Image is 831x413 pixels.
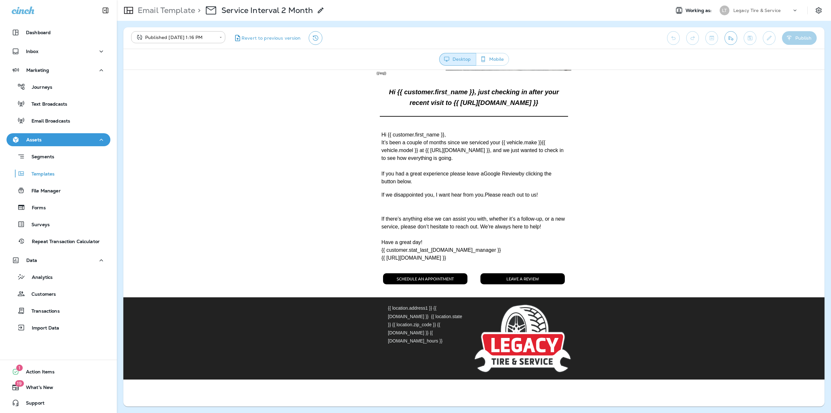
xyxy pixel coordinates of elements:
[6,80,110,94] button: Journeys
[6,167,110,180] button: Templates
[16,365,23,371] span: 1
[720,6,729,15] div: LT
[25,325,59,331] p: Import Data
[25,205,46,211] p: Forms
[135,6,195,15] p: Email Template
[686,8,713,13] span: Working as:
[266,19,436,36] span: Hi {{ customer.first_name }}, just checking in after your recent visit to {{ [URL][DOMAIN_NAME] }}
[6,304,110,317] button: Transactions
[25,275,53,281] p: Analytics
[258,70,440,91] span: It’s been a couple of months since we serviced your {{ vehicle.make }}{{ vehicle.model }} at {{ [...
[375,203,424,214] a: LEAVE A REVIEW
[258,177,378,183] span: {{ customer.stat_last_[DOMAIN_NAME]_manager }}
[25,154,54,161] p: Segments
[25,222,50,228] p: Surveys
[25,84,52,91] p: Journeys
[136,34,215,41] div: Published [DATE] 1:16 PM
[6,234,110,248] button: Repeat Transaction Calculator
[25,239,100,245] p: Repeat Transaction Calculator
[383,206,415,212] span: LEAVE A REVIEW
[258,101,428,114] span: by clicking the button below
[26,137,42,142] p: Assets
[360,101,396,107] a: Google Review
[15,380,24,387] span: 19
[361,122,415,128] span: Please reach out to us!
[6,97,110,110] button: Text Broadcasts
[6,45,110,58] button: Inbox
[725,31,737,45] button: Send test email
[265,236,339,274] span: {{ location.address1 }} {{ [DOMAIN_NAME] }} {{ location.state }} {{ location.zip_code }} {{ [DOMA...
[273,206,330,212] span: SCHEDULE AN APPOINTMENT
[6,396,110,409] button: Support
[26,68,49,73] p: Marketing
[253,1,448,6] p: {{/eq}}
[476,53,509,66] button: Mobile
[813,5,825,16] button: Settings
[25,291,56,298] p: Customers
[96,4,115,17] button: Collapse Sidebar
[309,31,322,45] button: View Changelog
[439,53,476,66] button: Desktop
[258,170,299,175] span: Have a great day!
[733,8,781,13] p: Legacy Tire & Service
[6,270,110,284] button: Analytics
[25,308,60,315] p: Transactions
[6,114,110,127] button: Email Broadcasts
[19,400,44,408] span: Support
[6,64,110,77] button: Marketing
[6,365,110,378] button: 1Action Items
[26,258,37,263] p: Data
[25,188,61,194] p: File Manager
[6,26,110,39] button: Dashboard
[195,6,201,15] p: >
[6,287,110,301] button: Customers
[258,101,428,114] span: If you had a great experience please leave a .
[6,321,110,334] button: Import Data
[6,381,110,394] button: 19What's New
[6,217,110,231] button: Surveys
[230,31,304,45] button: Revert to previous version
[351,234,448,303] img: Legacy Tire Logo
[25,118,70,124] p: Email Broadcasts
[6,200,110,214] button: Forms
[258,146,441,160] span: If there’s anything else we can assist you with, whether it’s a follow-up, or a new service, plea...
[258,62,322,68] span: Hi {{ customer.first_name }},
[6,184,110,197] button: File Manager
[6,133,110,146] button: Assets
[25,171,55,177] p: Templates
[221,6,313,15] p: Service Interval 2 Month
[258,185,323,191] span: {{ [URL][DOMAIN_NAME] }}
[19,385,53,393] span: What's New
[6,254,110,267] button: Data
[258,122,361,128] span: If we disappointed you, I want hear from you.
[6,149,110,163] button: Segments
[25,101,67,108] p: Text Broadcasts
[26,30,51,35] p: Dashboard
[26,49,38,54] p: Inbox
[19,369,55,377] span: Action Items
[242,35,301,41] span: Revert to previous version
[265,203,339,214] a: SCHEDULE AN APPOINTMENT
